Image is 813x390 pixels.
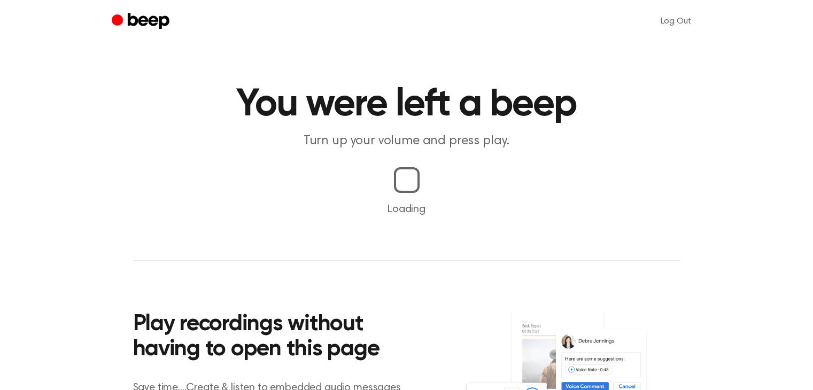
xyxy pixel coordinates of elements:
[13,201,800,217] p: Loading
[650,9,702,34] a: Log Out
[133,85,680,124] h1: You were left a beep
[112,11,172,32] a: Beep
[133,312,421,363] h2: Play recordings without having to open this page
[202,132,612,150] p: Turn up your volume and press play.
